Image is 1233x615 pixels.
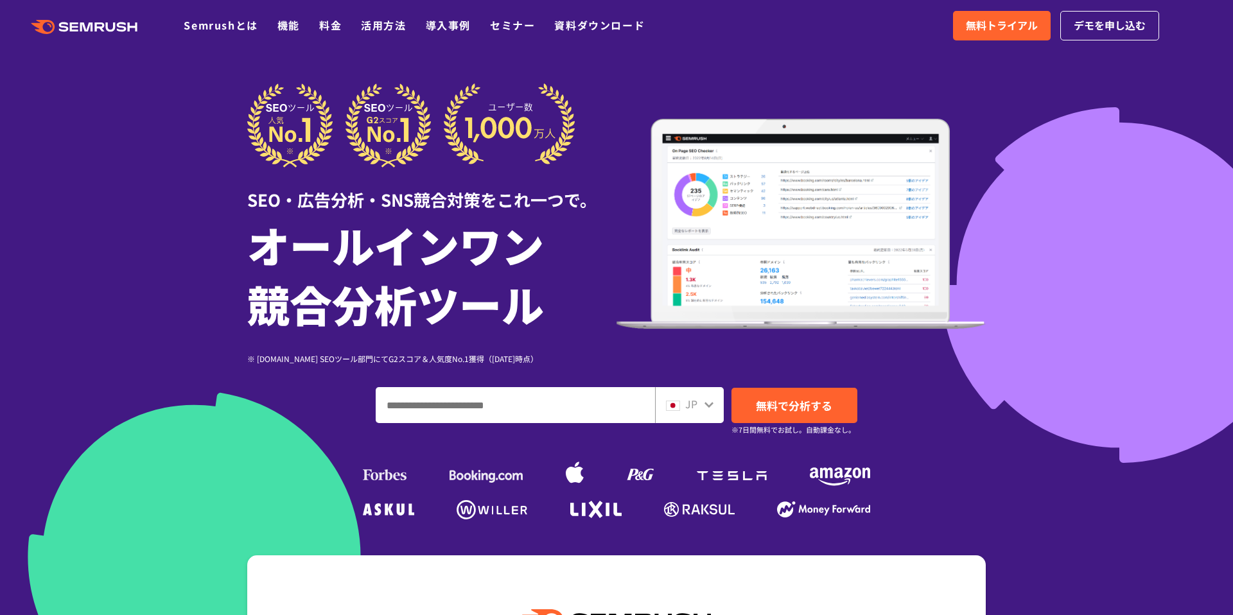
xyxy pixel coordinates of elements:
[1074,17,1146,34] span: デモを申し込む
[361,17,406,33] a: 活用方法
[376,388,654,422] input: ドメイン、キーワードまたはURLを入力してください
[756,397,832,413] span: 無料で分析する
[319,17,342,33] a: 料金
[1060,11,1159,40] a: デモを申し込む
[731,388,857,423] a: 無料で分析する
[966,17,1038,34] span: 無料トライアル
[490,17,535,33] a: セミナー
[554,17,645,33] a: 資料ダウンロード
[277,17,300,33] a: 機能
[685,396,697,411] span: JP
[184,17,258,33] a: Semrushとは
[247,215,616,333] h1: オールインワン 競合分析ツール
[247,352,616,365] div: ※ [DOMAIN_NAME] SEOツール部門にてG2スコア＆人気度No.1獲得（[DATE]時点）
[426,17,471,33] a: 導入事例
[247,168,616,212] div: SEO・広告分析・SNS競合対策をこれ一つで。
[731,424,855,436] small: ※7日間無料でお試し。自動課金なし。
[953,11,1051,40] a: 無料トライアル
